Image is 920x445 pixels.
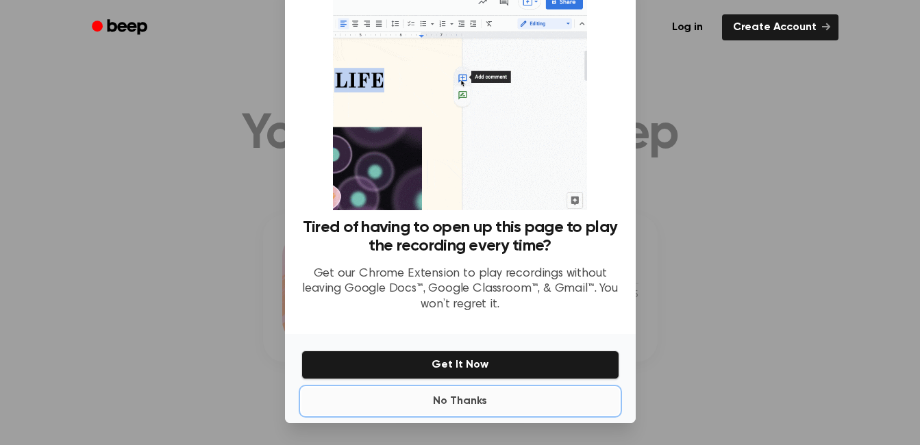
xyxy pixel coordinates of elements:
[722,14,838,40] a: Create Account
[301,266,619,313] p: Get our Chrome Extension to play recordings without leaving Google Docs™, Google Classroom™, & Gm...
[301,351,619,379] button: Get It Now
[301,387,619,415] button: No Thanks
[82,14,160,41] a: Beep
[301,218,619,255] h3: Tired of having to open up this page to play the recording every time?
[661,14,714,40] a: Log in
